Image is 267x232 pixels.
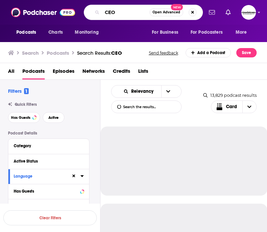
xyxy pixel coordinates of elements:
a: Charts [44,26,67,39]
button: open menu [186,26,232,39]
h2: Filters [8,88,29,94]
button: Active Status [14,157,84,165]
p: Podcast Details [8,131,89,136]
span: Logged in as jvervelde [241,5,256,20]
button: open menu [12,26,45,39]
button: Send feedback [147,50,180,56]
h3: Podcasts [47,50,69,56]
span: Has Guests [11,116,30,120]
button: Open AdvancedNew [150,8,183,16]
a: Search Results:CEO [77,50,122,56]
button: Active [43,112,64,123]
div: 13,829 podcast results [203,92,257,98]
button: open menu [117,89,161,94]
a: Lists [138,66,148,79]
img: Podchaser - Follow, Share and Rate Podcasts [11,6,75,19]
h3: Search [22,50,39,56]
span: Monitoring [75,28,98,37]
button: Has Guests [14,187,84,195]
span: New [171,4,183,10]
button: Choose View [211,100,257,113]
span: CEO [111,50,122,56]
a: Add a Podcast [186,48,231,57]
button: open menu [70,26,107,39]
a: Credits [113,66,130,79]
button: Show profile menu [241,5,256,20]
span: Quick Filters [15,102,37,107]
div: Search Results: [77,50,122,56]
span: Card [226,104,237,109]
h2: Choose List sort [111,85,182,98]
div: Category [14,144,79,148]
span: Charts [48,28,63,37]
span: 1 [24,88,29,94]
div: Has Guests [14,189,78,194]
button: open menu [231,26,255,39]
span: More [236,28,247,37]
button: open menu [161,85,175,97]
a: All [8,66,14,79]
span: For Business [152,28,178,37]
span: Open Advanced [153,11,180,14]
span: Relevancy [131,89,156,94]
a: Podcasts [22,66,45,79]
a: Episodes [53,66,74,79]
button: Category [14,142,84,150]
div: Language [14,174,67,179]
div: Search podcasts, credits, & more... [84,5,203,20]
button: open menu [147,26,187,39]
a: Show notifications dropdown [223,7,233,18]
button: Save [236,48,257,57]
span: For Podcasters [191,28,223,37]
span: Active [48,116,59,120]
input: Search podcasts, credits, & more... [102,7,150,18]
span: Podcasts [16,28,36,37]
button: Language [14,172,71,180]
button: Has Guests [8,112,40,123]
img: User Profile [241,5,256,20]
button: Brand Safety & Suitability [14,202,84,210]
div: Active Status [14,159,79,164]
a: Show notifications dropdown [206,7,218,18]
button: Clear Filters [3,210,97,225]
a: Networks [82,66,105,79]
